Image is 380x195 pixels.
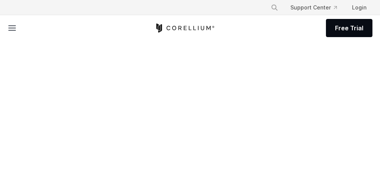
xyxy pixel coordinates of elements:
a: Login [346,1,372,14]
button: Search [268,1,281,14]
div: Navigation Menu [265,1,372,14]
a: Support Center [284,1,343,14]
span: Free Trial [335,23,363,33]
a: Free Trial [326,19,372,37]
a: Corellium Home [155,23,215,33]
